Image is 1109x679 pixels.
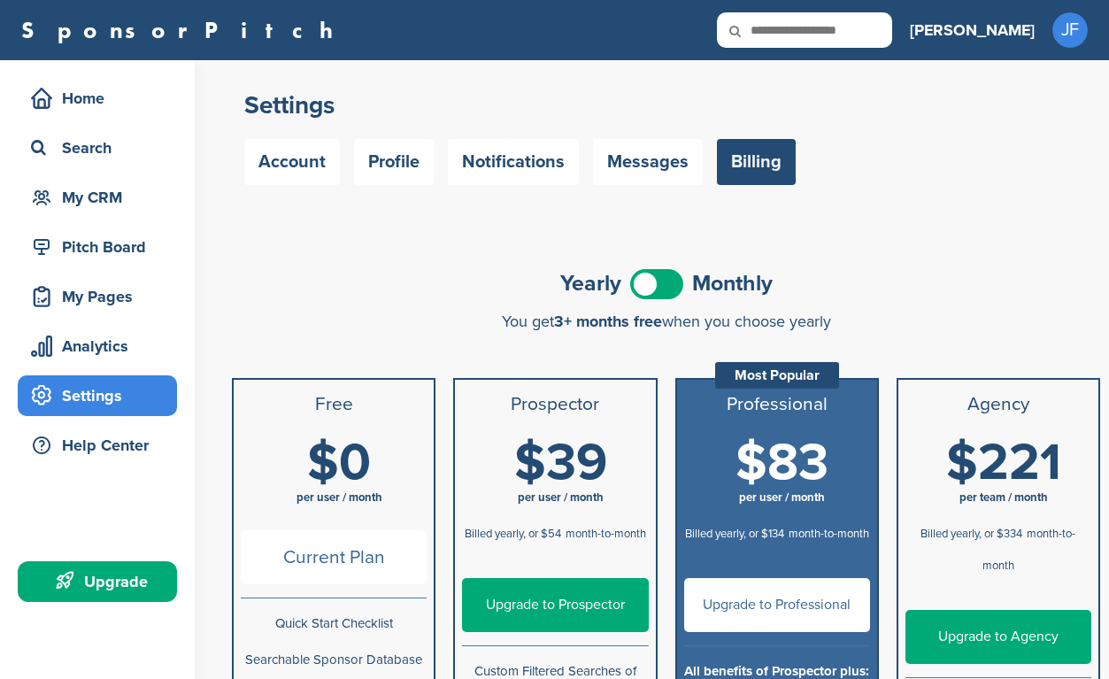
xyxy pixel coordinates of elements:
[462,578,648,632] a: Upgrade to Prospector
[448,139,579,185] a: Notifications
[241,613,427,635] p: Quick Start Checklist
[560,273,621,295] span: Yearly
[244,139,340,185] a: Account
[1052,12,1088,48] span: JF
[18,276,177,317] a: My Pages
[18,375,177,416] a: Settings
[27,181,177,213] div: My CRM
[905,610,1091,664] a: Upgrade to Agency
[18,177,177,218] a: My CRM
[462,394,648,415] h3: Prospector
[739,490,825,505] span: per user / month
[905,394,1091,415] h3: Agency
[692,273,773,295] span: Monthly
[21,19,344,42] a: SponsorPitch
[684,578,870,632] a: Upgrade to Professional
[27,132,177,164] div: Search
[684,663,869,679] b: All benefits of Prospector plus:
[18,425,177,466] a: Help Center
[910,18,1035,42] h3: [PERSON_NAME]
[18,561,177,602] a: Upgrade
[593,139,703,185] a: Messages
[18,326,177,367] a: Analytics
[297,490,382,505] span: per user / month
[518,490,604,505] span: per user / month
[715,362,839,389] div: Most Popular
[554,312,662,331] span: 3+ months free
[27,566,177,598] div: Upgrade
[27,231,177,263] div: Pitch Board
[959,490,1048,505] span: per team / month
[27,330,177,362] div: Analytics
[717,139,796,185] a: Billing
[920,527,1022,541] span: Billed yearly, or $334
[307,432,371,494] span: $0
[18,78,177,119] a: Home
[465,527,561,541] span: Billed yearly, or $54
[910,11,1035,50] a: [PERSON_NAME]
[27,429,177,461] div: Help Center
[354,139,434,185] a: Profile
[685,527,784,541] span: Billed yearly, or $134
[18,127,177,168] a: Search
[789,527,869,541] span: month-to-month
[27,281,177,312] div: My Pages
[244,89,1088,121] h2: Settings
[735,432,828,494] span: $83
[241,530,427,584] span: Current Plan
[18,227,177,267] a: Pitch Board
[241,649,427,671] p: Searchable Sponsor Database
[514,432,607,494] span: $39
[566,527,646,541] span: month-to-month
[982,527,1076,573] span: month-to-month
[946,432,1061,494] span: $221
[27,82,177,114] div: Home
[684,394,870,415] h3: Professional
[232,312,1100,330] div: You get when you choose yearly
[241,394,427,415] h3: Free
[27,380,177,412] div: Settings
